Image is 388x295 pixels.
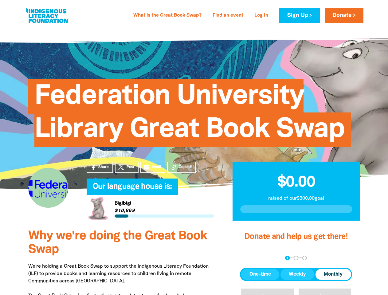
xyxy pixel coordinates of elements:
a: Log In [251,11,272,21]
a: Post [115,162,139,173]
span: Share [98,164,109,170]
span: Donate and help us get there! [245,233,348,240]
a: Find an event [209,11,247,21]
h6: My Team [87,189,214,192]
span: Federation University Library Great Book Swap [34,84,345,147]
a: Sign Up [279,8,319,23]
span: Why we're doing the Great Book Swap [28,230,207,255]
span: Our language house is: [93,183,172,195]
span: Copied! [179,164,192,170]
div: Donation frequency [240,268,352,281]
span: Email [152,164,161,170]
button: Navigate to step 3 of 3 to enter your payment details [302,256,307,260]
span: Post [127,164,134,170]
p: raised of our $300.00 goal [240,195,352,202]
button: Copied! [167,162,196,173]
button: Navigate to step 2 of 3 to enter your details [294,256,298,260]
button: Monthly [315,269,351,280]
span: One-time [249,271,271,278]
span: Monthly [324,271,343,278]
i: email [143,164,150,171]
a: Donate [325,8,363,23]
span: $0.00 [277,175,315,190]
button: Navigate to step 1 of 3 to enter your donation amount [285,256,290,260]
button: Weekly [280,269,314,280]
button: One-time [241,269,279,280]
a: What is the Great Book Swap? [130,11,205,21]
span: Weekly [289,271,306,278]
a: emailEmail [140,162,166,173]
a: Share [87,162,113,173]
